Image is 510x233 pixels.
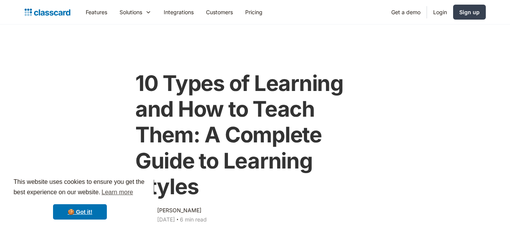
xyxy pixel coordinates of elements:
a: Customers [200,3,239,21]
div: [PERSON_NAME] [157,206,201,215]
a: Integrations [158,3,200,21]
h1: 10 Types of Learning and How to Teach Them: A Complete Guide to Learning Styles [135,71,375,200]
div: cookieconsent [6,170,154,227]
div: ‧ [175,215,180,226]
a: Features [80,3,113,21]
a: learn more about cookies [100,187,134,198]
a: Sign up [453,5,486,20]
a: Pricing [239,3,269,21]
div: Solutions [113,3,158,21]
div: Solutions [120,8,142,16]
span: This website uses cookies to ensure you get the best experience on our website. [13,177,146,198]
a: dismiss cookie message [53,204,107,220]
a: Login [427,3,453,21]
div: [DATE] [157,215,175,224]
a: home [25,7,70,18]
div: Sign up [459,8,480,16]
div: 6 min read [180,215,207,224]
a: Get a demo [385,3,427,21]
